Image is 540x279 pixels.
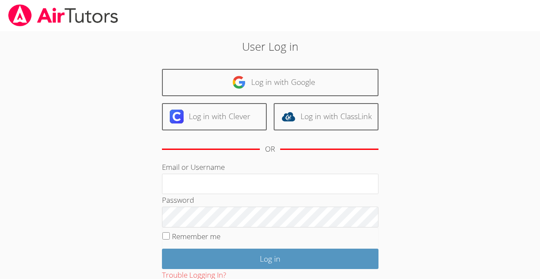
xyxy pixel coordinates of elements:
[274,103,378,130] a: Log in with ClassLink
[7,4,119,26] img: airtutors_banner-c4298cdbf04f3fff15de1276eac7730deb9818008684d7c2e4769d2f7ddbe033.png
[162,69,378,96] a: Log in with Google
[172,231,220,241] label: Remember me
[162,103,267,130] a: Log in with Clever
[162,195,194,205] label: Password
[281,110,295,123] img: classlink-logo-d6bb404cc1216ec64c9a2012d9dc4662098be43eaf13dc465df04b49fa7ab582.svg
[170,110,184,123] img: clever-logo-6eab21bc6e7a338710f1a6ff85c0baf02591cd810cc4098c63d3a4b26e2feb20.svg
[162,162,225,172] label: Email or Username
[162,249,378,269] input: Log in
[232,75,246,89] img: google-logo-50288ca7cdecda66e5e0955fdab243c47b7ad437acaf1139b6f446037453330a.svg
[265,143,275,156] div: OR
[124,38,416,55] h2: User Log in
